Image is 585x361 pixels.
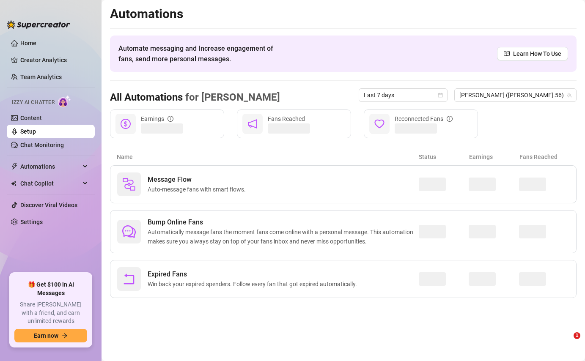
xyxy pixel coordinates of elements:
[504,51,510,57] span: read
[497,47,568,60] a: Learn How To Use
[395,114,453,123] div: Reconnected Fans
[122,178,136,191] img: svg%3e
[7,20,70,29] img: logo-BBDzfeDw.svg
[148,269,360,279] span: Expired Fans
[20,53,88,67] a: Creator Analytics
[419,152,469,161] article: Status
[459,89,571,101] span: Jamie (jamielee.56)
[20,177,80,190] span: Chat Copilot
[118,43,281,64] span: Automate messaging and Increase engagement of fans, send more personal messages.
[567,93,572,98] span: team
[20,74,62,80] a: Team Analytics
[20,40,36,46] a: Home
[11,180,16,186] img: Chat Copilot
[364,89,442,101] span: Last 7 days
[122,272,136,286] span: rollback
[469,152,519,161] article: Earnings
[513,49,561,58] span: Learn How To Use
[11,163,18,170] span: thunderbolt
[574,332,580,339] span: 1
[148,227,419,246] span: Automatically message fans the moment fans come online with a personal message. This automation m...
[110,91,280,104] h3: All Automations
[117,152,419,161] article: Name
[58,95,71,107] img: AI Chatter
[14,281,87,297] span: 🎁 Get $100 in AI Messages
[438,93,443,98] span: calendar
[168,116,173,122] span: info-circle
[374,119,385,129] span: heart
[247,119,258,129] span: notification
[20,202,77,208] a: Discover Viral Videos
[556,332,577,353] iframe: Intercom live chat
[62,333,68,339] span: arrow-right
[141,114,173,123] div: Earnings
[148,175,249,185] span: Message Flow
[20,142,64,148] a: Chat Monitoring
[148,185,249,194] span: Auto-message fans with smart flows.
[268,115,305,122] span: Fans Reached
[519,152,570,161] article: Fans Reached
[20,115,42,121] a: Content
[148,217,419,227] span: Bump Online Fans
[14,301,87,325] span: Share [PERSON_NAME] with a friend, and earn unlimited rewards
[20,219,43,225] a: Settings
[148,279,360,289] span: Win back your expired spenders. Follow every fan that got expired automatically.
[183,91,280,103] span: for [PERSON_NAME]
[20,128,36,135] a: Setup
[12,98,55,107] span: Izzy AI Chatter
[122,225,136,238] span: comment
[20,160,80,173] span: Automations
[110,6,577,22] h2: Automations
[121,119,131,129] span: dollar
[14,329,87,342] button: Earn nowarrow-right
[34,332,58,339] span: Earn now
[447,116,453,122] span: info-circle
